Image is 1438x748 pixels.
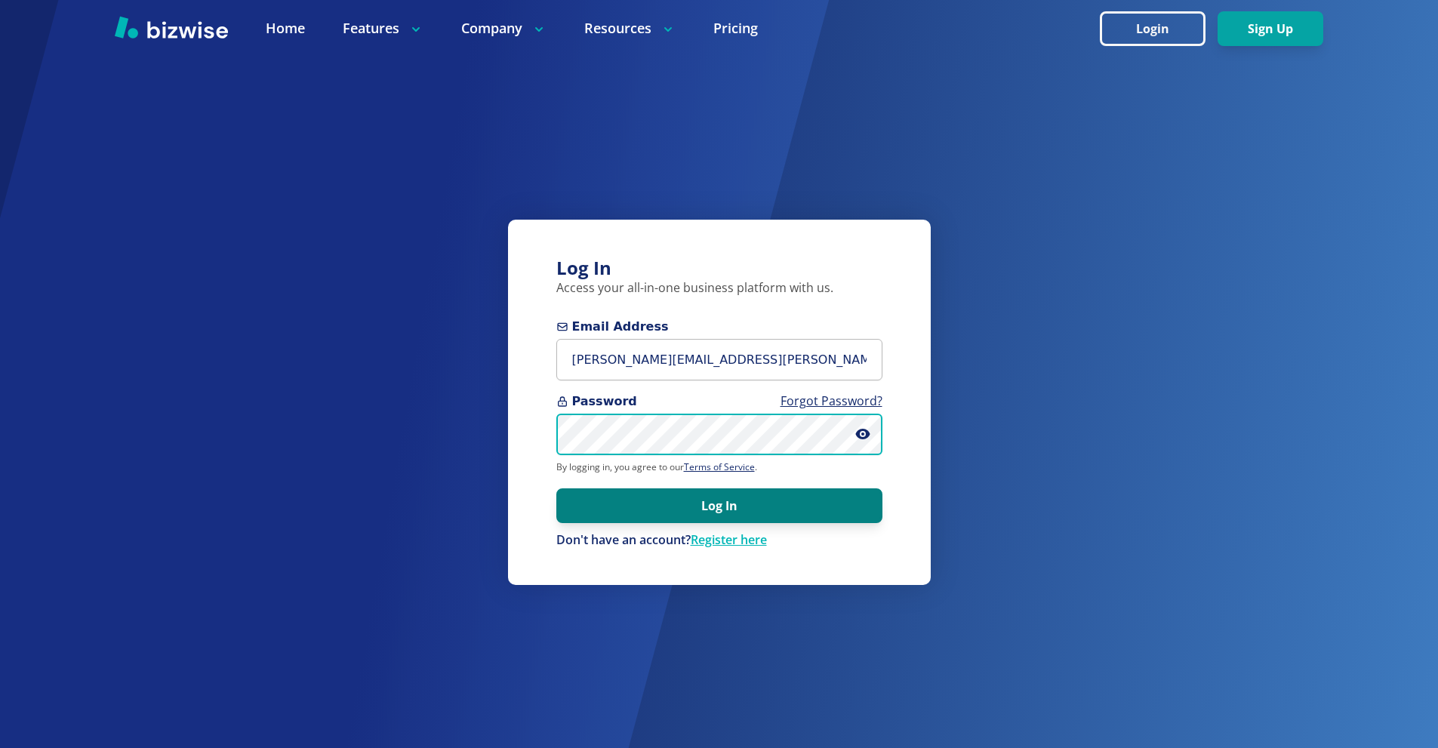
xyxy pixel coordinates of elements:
[713,19,758,38] a: Pricing
[556,280,882,297] p: Access your all-in-one business platform with us.
[556,339,882,380] input: you@example.com
[584,19,676,38] p: Resources
[556,318,882,336] span: Email Address
[691,531,767,548] a: Register here
[1100,11,1206,46] button: Login
[556,488,882,523] button: Log In
[684,460,755,473] a: Terms of Service
[556,392,882,411] span: Password
[556,461,882,473] p: By logging in, you agree to our .
[343,19,423,38] p: Features
[115,16,228,38] img: Bizwise Logo
[556,256,882,281] h3: Log In
[461,19,547,38] p: Company
[1100,22,1218,36] a: Login
[556,532,882,549] p: Don't have an account?
[781,392,882,409] a: Forgot Password?
[266,19,305,38] a: Home
[1218,11,1323,46] button: Sign Up
[556,532,882,549] div: Don't have an account?Register here
[1218,22,1323,36] a: Sign Up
